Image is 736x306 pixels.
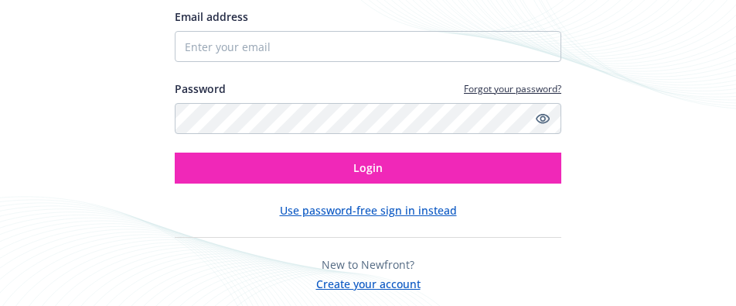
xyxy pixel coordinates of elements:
input: Enter your email [175,31,561,62]
a: Show password [533,109,552,128]
span: Email address [175,9,248,24]
label: Password [175,81,226,97]
button: Use password-free sign in instead [280,202,457,218]
span: Login [353,160,383,175]
button: Create your account [316,273,421,292]
span: New to Newfront? [322,257,414,272]
a: Forgot your password? [464,82,561,95]
button: Login [175,153,561,184]
input: Enter your password [175,103,561,134]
